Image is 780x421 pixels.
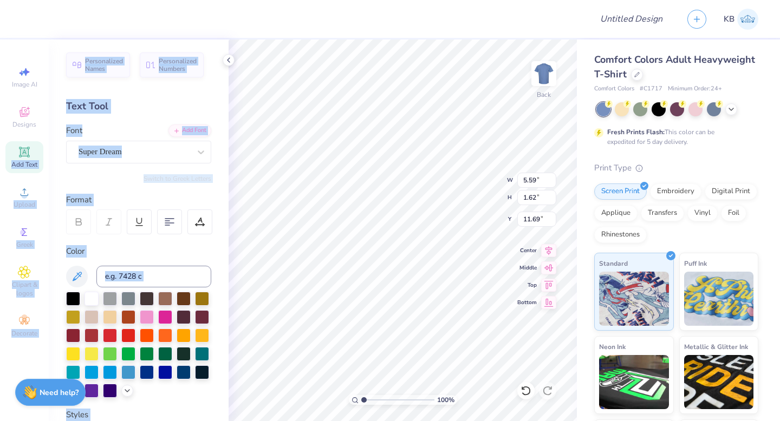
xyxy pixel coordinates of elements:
div: Text Tool [66,99,211,114]
span: Upload [14,200,35,209]
div: This color can be expedited for 5 day delivery. [607,127,740,147]
span: Puff Ink [684,258,707,269]
div: Digital Print [705,183,757,200]
div: Vinyl [687,205,718,221]
div: Print Type [594,162,758,174]
div: Back [537,90,551,100]
button: Switch to Greek Letters [144,174,211,183]
div: Format [66,194,212,206]
span: Neon Ink [599,341,626,352]
span: 100 % [437,395,454,405]
span: Top [517,281,537,289]
img: Metallic & Glitter Ink [684,355,754,409]
strong: Need help? [40,387,79,398]
div: Embroidery [650,183,701,200]
strong: Fresh Prints Flash: [607,128,665,136]
a: KB [724,9,758,30]
span: # C1717 [640,84,662,94]
label: Font [66,124,82,137]
span: Personalized Names [85,57,123,73]
span: Center [517,247,537,254]
span: Add Text [11,160,37,169]
div: Styles [66,409,211,421]
img: Back [533,63,555,84]
span: Minimum Order: 24 + [668,84,722,94]
span: Metallic & Glitter Ink [684,341,748,352]
span: Standard [599,258,628,269]
span: Designs [12,120,36,129]
span: Middle [517,264,537,272]
img: Khushi Bukhredia [737,9,758,30]
span: Greek [16,240,33,249]
img: Neon Ink [599,355,669,409]
div: Transfers [641,205,684,221]
span: Decorate [11,329,37,338]
input: e.g. 7428 c [96,266,211,287]
span: Comfort Colors [594,84,634,94]
span: Comfort Colors Adult Heavyweight T-Shirt [594,53,755,81]
div: Screen Print [594,183,647,200]
span: Image AI [12,80,37,89]
div: Foil [721,205,746,221]
span: Clipart & logos [5,280,43,298]
div: Color [66,245,211,258]
div: Add Font [168,124,211,137]
div: Rhinestones [594,227,647,243]
img: Puff Ink [684,272,754,326]
div: Applique [594,205,638,221]
input: Untitled Design [591,8,671,30]
img: Standard [599,272,669,326]
span: Bottom [517,299,537,306]
span: KB [724,13,734,25]
span: Personalized Numbers [159,57,197,73]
